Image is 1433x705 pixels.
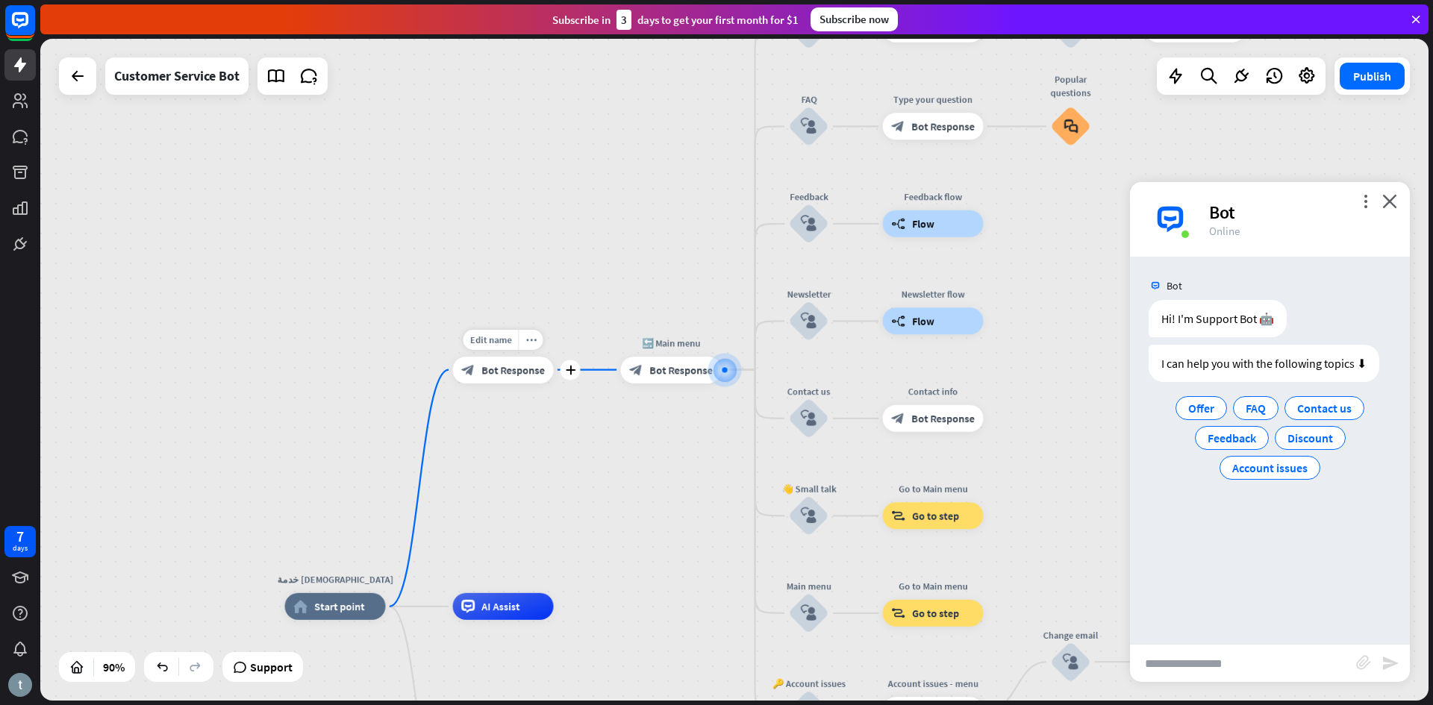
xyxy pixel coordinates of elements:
[801,118,817,134] i: block_user_input
[769,93,849,106] div: FAQ
[801,507,817,524] i: block_user_input
[114,57,240,95] div: Customer Service Bot
[1232,460,1308,475] span: Account issues
[872,190,993,204] div: Feedback flow
[891,412,905,425] i: block_bot_response
[872,287,993,301] div: Newsletter flow
[629,363,643,377] i: block_bot_response
[872,482,993,495] div: Go to Main menu
[872,580,993,593] div: Go to Main menu
[16,530,24,543] div: 7
[525,334,536,345] i: more_horiz
[801,605,817,621] i: block_user_input
[1040,72,1101,99] div: Popular questions
[1287,430,1333,445] span: Discount
[314,600,365,613] span: Start point
[552,10,799,30] div: Subscribe in days to get your first month for $1
[769,677,849,690] div: 🔑 Account issues
[891,119,905,133] i: block_bot_response
[872,93,993,106] div: Type your question
[872,385,993,398] div: Contact info
[912,607,959,620] span: Go to step
[912,314,934,328] span: Flow
[811,7,898,31] div: Subscribe now
[769,190,849,204] div: Feedback
[1340,63,1405,90] button: Publish
[293,600,307,613] i: home_2
[1246,401,1266,416] span: FAQ
[469,333,511,345] span: Edit name
[1208,430,1256,445] span: Feedback
[872,677,993,690] div: Account issues - menu
[4,526,36,557] a: 7 days
[1063,654,1079,670] i: block_user_input
[611,336,731,350] div: 🔙 Main menu
[649,363,713,377] span: Bot Response
[481,600,519,613] span: AI Assist
[1382,194,1397,208] i: close
[801,313,817,329] i: block_user_input
[911,412,975,425] span: Bot Response
[912,509,959,522] span: Go to step
[769,287,849,301] div: Newsletter
[769,482,849,495] div: 👋 Small talk
[911,119,975,133] span: Bot Response
[12,6,57,51] button: Open LiveChat chat widget
[275,573,396,586] div: خدمة [DEMOGRAPHIC_DATA]
[1031,628,1111,642] div: Change email
[1188,401,1214,416] span: Offer
[565,365,575,375] i: plus
[481,363,545,377] span: Bot Response
[461,363,475,377] i: block_bot_response
[1149,345,1379,382] div: I can help you with the following topics ⬇
[769,385,849,398] div: Contact us
[891,509,905,522] i: block_goto
[801,410,817,427] i: block_user_input
[891,314,905,328] i: builder_tree
[1209,224,1392,238] div: Online
[1064,119,1078,134] i: block_faq
[769,580,849,593] div: Main menu
[912,217,934,231] span: Flow
[13,543,28,554] div: days
[1209,201,1392,224] div: Bot
[1297,401,1352,416] span: Contact us
[1358,194,1373,208] i: more_vert
[1167,279,1182,292] span: Bot
[1149,300,1287,337] div: Hi! I'm Support Bot 🤖
[891,217,905,231] i: builder_tree
[99,655,129,679] div: 90%
[1382,654,1399,672] i: send
[891,607,905,620] i: block_goto
[801,216,817,232] i: block_user_input
[1356,655,1371,670] i: block_attachment
[250,655,293,679] span: Support
[616,10,631,30] div: 3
